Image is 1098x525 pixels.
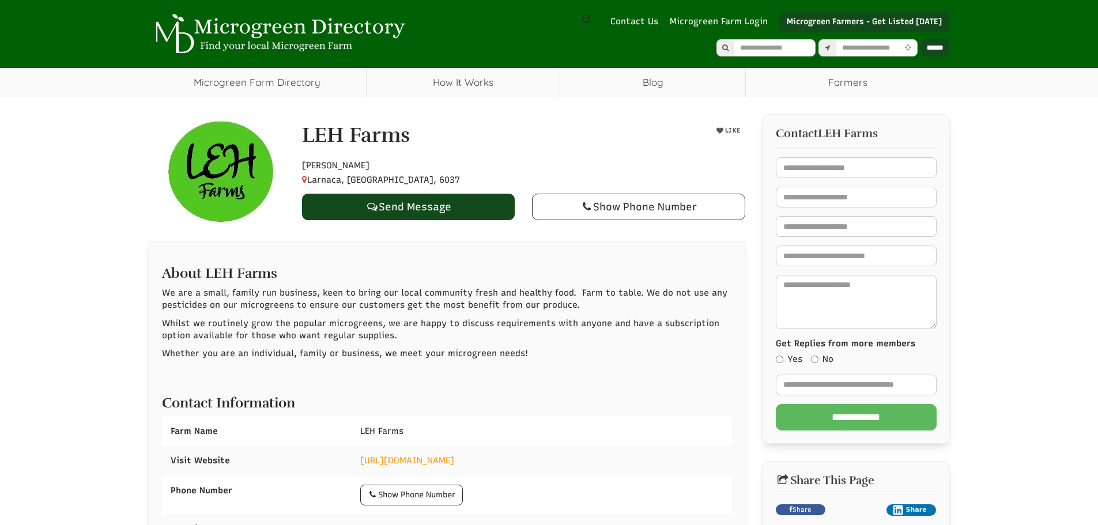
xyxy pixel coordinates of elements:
a: Microgreen Farmers - Get Listed [DATE] [779,12,949,32]
a: Share [776,504,825,516]
ul: Profile Tabs [149,241,745,241]
h3: Contact [776,127,937,140]
a: Send Message [302,194,515,220]
label: Get Replies from more members [776,338,915,350]
h2: Share This Page [776,474,937,487]
input: Yes [776,356,783,363]
input: No [811,356,818,363]
p: Whilst we routinely grow the popular microgreens, we are happy to discuss requirements with anyon... [162,318,732,342]
h1: LEH Farms [302,124,410,147]
i: Use Current Location [902,44,914,52]
p: Whether you are an individual, family or business, we meet your microgreen needs! [162,348,732,360]
a: Contact Us [605,16,664,28]
img: Contact LEH Farms [163,114,278,229]
a: Microgreen Farm Directory [149,68,366,97]
button: Share [886,504,936,516]
button: LIKE [712,124,745,138]
span: LEH Farms [360,426,403,436]
span: LEH Farms [818,127,878,140]
a: How It Works [367,68,560,97]
span: [PERSON_NAME] [302,160,369,171]
div: Show Phone Number [368,489,455,501]
label: No [811,353,833,365]
a: Microgreen Farm Login [670,16,773,28]
div: Farm Name [162,417,352,446]
div: Phone Number [162,476,352,505]
label: Yes [776,353,802,365]
a: [URL][DOMAIN_NAME] [360,455,454,466]
h2: About LEH Farms [162,260,732,281]
span: Farmers [746,68,949,97]
h2: Contact Information [162,390,732,410]
div: Visit Website [162,446,352,475]
p: We are a small, family run business, keen to bring our local community fresh and healthy food. Fa... [162,287,732,312]
a: Blog [560,68,745,97]
span: LIKE [723,127,741,134]
img: Microgreen Directory [149,14,408,54]
span: Larnaca, [GEOGRAPHIC_DATA], 6037 [302,175,460,185]
div: Show Phone Number [542,200,735,214]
